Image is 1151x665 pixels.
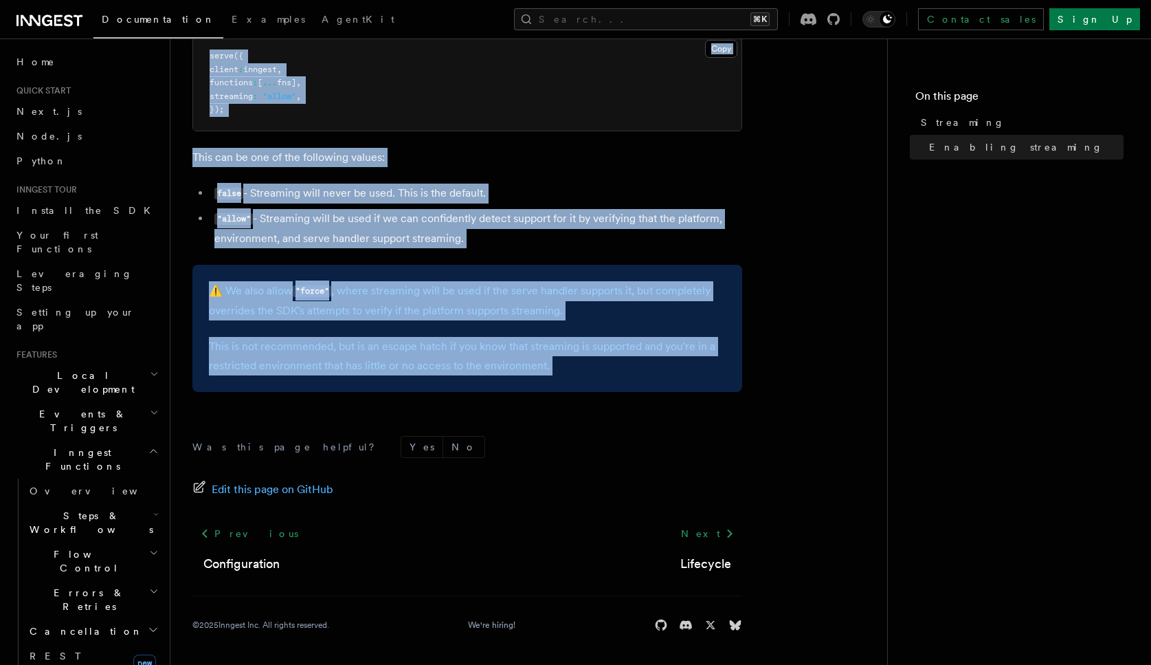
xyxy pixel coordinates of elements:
[24,580,161,619] button: Errors & Retries
[210,51,234,61] span: serve
[918,8,1044,30] a: Contact sales
[234,51,243,61] span: ({
[16,268,133,293] span: Leveraging Steps
[214,213,253,225] code: "allow"
[921,116,1005,129] span: Streaming
[924,135,1124,160] a: Enabling streaming
[258,78,262,87] span: [
[680,554,731,574] a: Lifecycle
[705,40,737,58] button: Copy
[212,480,333,499] span: Edit this page on GitHub
[243,65,277,74] span: inngest
[1049,8,1140,30] a: Sign Up
[192,440,384,454] p: Was this page helpful?
[322,14,394,25] span: AgentKit
[11,349,57,360] span: Features
[16,307,135,331] span: Setting up your app
[24,619,161,644] button: Cancellation
[16,230,98,254] span: Your first Functions
[11,223,161,261] a: Your first Functions
[296,91,301,101] span: ,
[210,105,224,114] span: });
[24,624,143,638] span: Cancellation
[11,440,161,479] button: Inngest Functions
[11,124,161,149] a: Node.js
[203,554,280,574] a: Configuration
[253,78,258,87] span: :
[11,198,161,223] a: Install the SDK
[223,4,313,37] a: Examples
[11,446,148,473] span: Inngest Functions
[277,78,296,87] span: fns]
[11,300,161,338] a: Setting up your app
[192,521,306,546] a: Previous
[24,479,161,503] a: Overview
[11,261,161,300] a: Leveraging Steps
[210,184,742,204] li: - Streaming will never be used. This is the default.
[16,55,55,69] span: Home
[16,155,67,166] span: Python
[293,285,331,297] code: "force"
[16,205,159,216] span: Install the SDK
[102,14,215,25] span: Documentation
[929,140,1103,154] span: Enabling streaming
[214,188,243,199] code: false
[210,78,253,87] span: functions
[862,11,895,28] button: Toggle dark mode
[30,486,171,497] span: Overview
[11,363,161,402] button: Local Development
[11,99,161,124] a: Next.js
[11,369,150,396] span: Local Development
[210,65,238,74] span: client
[209,281,726,320] p: ⚠️ We also allow , where streaming will be used if the serve handler supports it, but completely ...
[11,184,77,195] span: Inngest tour
[192,480,333,499] a: Edit this page on GitHub
[209,337,726,375] p: This is not recommended, but is an escape hatch if you know that streaming is supported and you'r...
[238,65,243,74] span: :
[514,8,778,30] button: Search...⌘K
[11,407,150,435] span: Events & Triggers
[16,131,82,142] span: Node.js
[468,620,515,631] a: We're hiring!
[262,91,296,101] span: "allow"
[673,521,742,546] a: Next
[24,547,149,575] span: Flow Control
[313,4,403,37] a: AgentKit
[296,78,301,87] span: ,
[915,110,1124,135] a: Streaming
[253,91,258,101] span: :
[93,4,223,39] a: Documentation
[24,586,149,613] span: Errors & Retries
[915,88,1124,110] h4: On this page
[24,503,161,542] button: Steps & Workflows
[11,50,161,74] a: Home
[750,12,770,26] kbd: ⌘K
[210,209,742,248] li: - Streaming will be used if we can confidently detect support for it by verifying that the platfo...
[210,91,253,101] span: streaming
[24,542,161,580] button: Flow Control
[11,85,71,96] span: Quick start
[262,78,277,87] span: ...
[277,65,282,74] span: ,
[443,437,484,457] button: No
[24,509,153,536] span: Steps & Workflows
[401,437,443,457] button: Yes
[192,620,329,631] div: © 2025 Inngest Inc. All rights reserved.
[11,402,161,440] button: Events & Triggers
[16,106,82,117] span: Next.js
[192,148,742,167] p: This can be one of the following values:
[232,14,305,25] span: Examples
[11,149,161,173] a: Python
